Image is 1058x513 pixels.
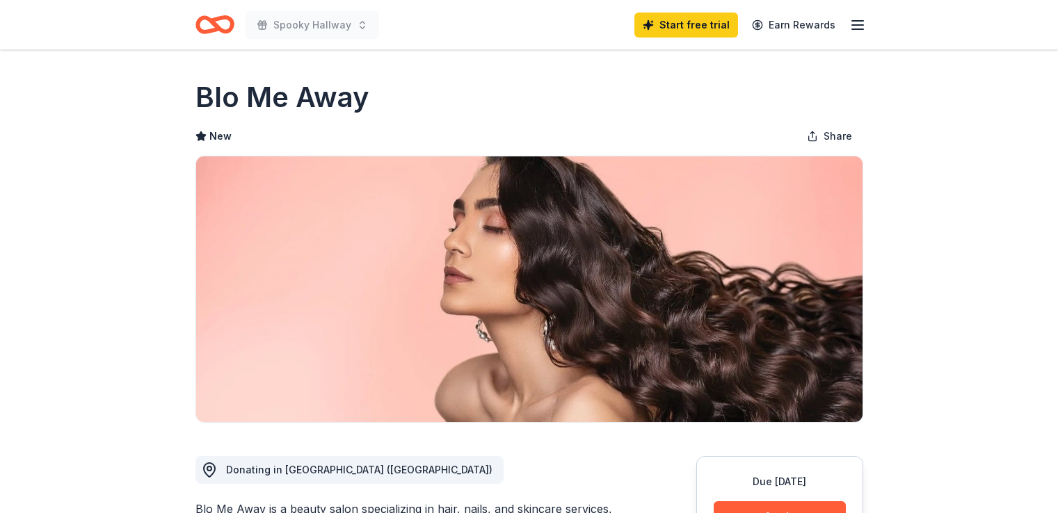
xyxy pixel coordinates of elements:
span: New [209,128,232,145]
span: Spooky Hallway [273,17,351,33]
span: Donating in [GEOGRAPHIC_DATA] ([GEOGRAPHIC_DATA]) [226,464,492,475]
h1: Blo Me Away [195,78,369,117]
span: Share [824,128,852,145]
button: Spooky Hallway [246,11,379,39]
a: Earn Rewards [744,13,844,38]
a: Home [195,8,234,41]
a: Start free trial [634,13,738,38]
img: Image for Blo Me Away [196,156,863,422]
button: Share [796,122,863,150]
div: Due [DATE] [714,473,846,490]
